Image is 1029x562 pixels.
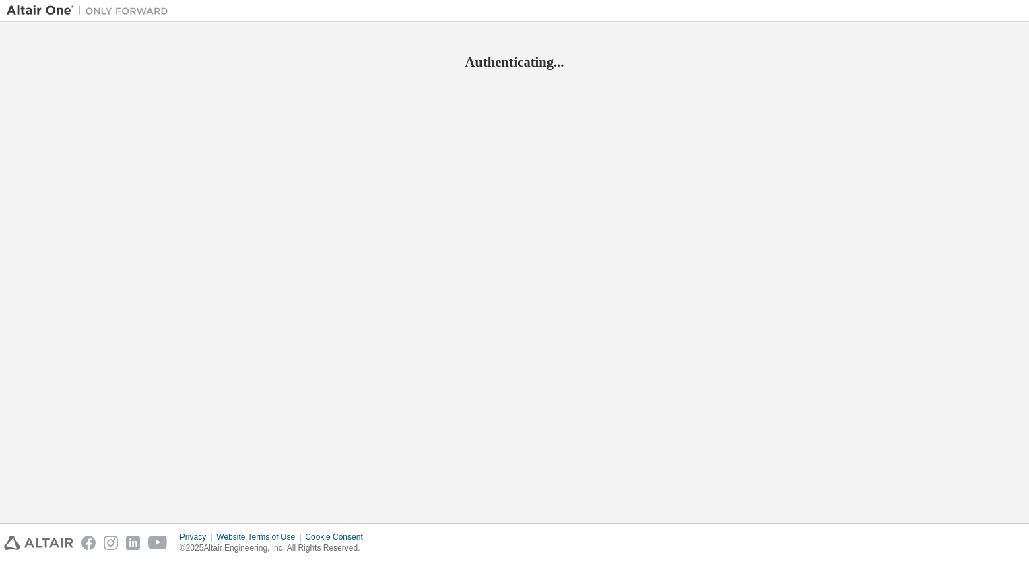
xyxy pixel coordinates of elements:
[4,536,73,550] img: altair_logo.svg
[104,536,118,550] img: instagram.svg
[148,536,168,550] img: youtube.svg
[216,532,305,542] div: Website Terms of Use
[305,532,370,542] div: Cookie Consent
[126,536,140,550] img: linkedin.svg
[180,542,371,554] p: © 2025 Altair Engineering, Inc. All Rights Reserved.
[180,532,216,542] div: Privacy
[7,53,1022,71] h2: Authenticating...
[7,4,175,18] img: Altair One
[81,536,96,550] img: facebook.svg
